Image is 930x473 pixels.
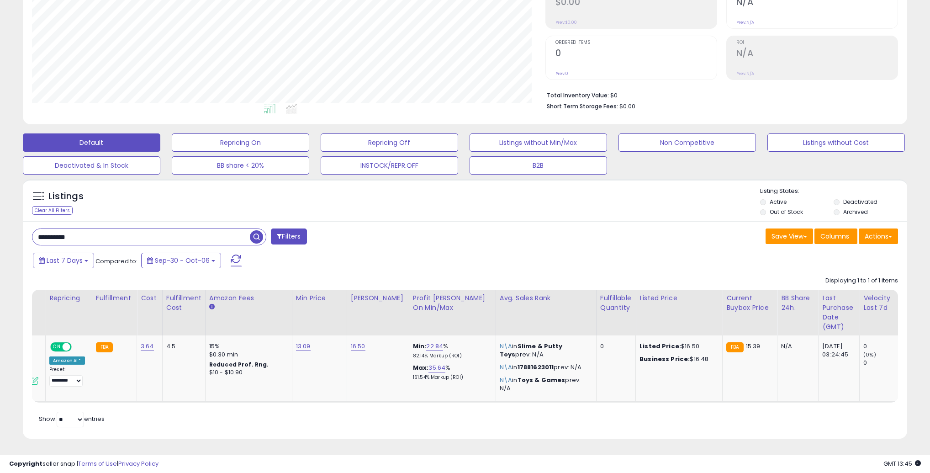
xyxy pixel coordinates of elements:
small: Prev: $0.00 [555,20,577,25]
div: N/A [781,342,811,351]
button: Sep-30 - Oct-06 [141,253,221,268]
small: Prev: N/A [736,71,754,76]
label: Out of Stock [770,208,803,216]
p: in prev: N/A [500,342,589,359]
div: Fulfillment [96,293,133,303]
strong: Copyright [9,459,42,468]
div: Clear All Filters [32,206,73,215]
a: 3.64 [141,342,154,351]
button: Repricing On [172,133,309,152]
div: Listed Price [639,293,719,303]
span: Ordered Items [555,40,717,45]
small: FBA [96,342,113,352]
span: Sep-30 - Oct-06 [155,256,210,265]
button: BB share < 20% [172,156,309,175]
div: 0 [863,342,900,351]
span: OFF [70,343,85,351]
div: Preset: [49,367,85,387]
div: Amazon Fees [209,293,288,303]
button: Last 7 Days [33,253,94,268]
div: seller snap | | [9,460,159,468]
button: Default [23,133,160,152]
small: (0%) [863,351,876,358]
div: Fulfillment Cost [166,293,201,313]
li: $0 [547,89,892,100]
div: BB Share 24h. [781,293,814,313]
div: [PERSON_NAME] [351,293,405,303]
div: $16.48 [639,355,715,363]
span: Slime & Putty Toys [500,342,563,359]
button: INSTOCK/REPR.OFF [321,156,458,175]
small: Prev: 0 [555,71,568,76]
div: Velocity Last 7d [863,293,897,313]
div: Last Purchase Date (GMT) [822,293,856,332]
b: Business Price: [639,355,690,363]
button: Listings without Cost [767,133,905,152]
span: Last 7 Days [47,256,83,265]
b: Short Term Storage Fees: [547,102,618,110]
span: N\A [500,363,512,372]
b: Listed Price: [639,342,681,351]
div: Repricing [49,293,88,303]
small: FBA [726,342,743,352]
a: 16.50 [351,342,365,351]
div: % [413,364,489,381]
a: 22.84 [426,342,443,351]
div: 4.5 [166,342,198,351]
button: Filters [271,229,306,244]
div: $16.50 [639,342,715,351]
span: ROI [736,40,898,45]
th: The percentage added to the cost of goods (COGS) that forms the calculator for Min & Max prices. [409,290,496,335]
b: Reduced Prof. Rng. [209,361,269,368]
button: Listings without Min/Max [470,133,607,152]
div: % [413,342,489,359]
div: Cost [141,293,159,303]
button: Repricing Off [321,133,458,152]
button: Save View [766,229,813,244]
label: Deactivated [843,198,877,206]
p: in prev: N/A [500,376,589,393]
button: Deactivated & In Stock [23,156,160,175]
a: 13.09 [296,342,311,351]
p: in prev: N/A [500,363,589,372]
h5: Listings [48,190,84,203]
span: 2025-10-14 13:45 GMT [883,459,921,468]
label: Archived [843,208,868,216]
span: Toys & Games [518,376,565,384]
p: Listing States: [760,187,907,196]
b: Total Inventory Value: [547,91,609,99]
small: Amazon Fees. [209,303,215,311]
button: Actions [859,229,898,244]
button: B2B [470,156,607,175]
h2: N/A [736,48,898,60]
b: Max: [413,363,429,372]
button: Columns [814,229,857,244]
button: Non Competitive [618,133,756,152]
p: 82.14% Markup (ROI) [413,353,489,359]
h2: 0 [555,48,717,60]
div: Current Buybox Price [726,293,773,313]
span: Compared to: [95,257,137,266]
a: Terms of Use [78,459,117,468]
span: $0.00 [619,102,635,111]
a: Privacy Policy [118,459,159,468]
div: 0 [600,342,629,351]
span: 15.39 [746,342,761,351]
label: Active [770,198,787,206]
div: [DATE] 03:24:45 [822,342,852,359]
b: Min: [413,342,427,351]
div: Amazon AI * [49,356,85,365]
small: Prev: N/A [736,20,754,25]
div: 0 [863,359,900,367]
div: Avg. Sales Rank [500,293,592,303]
a: 35.64 [428,363,445,372]
div: Profit [PERSON_NAME] on Min/Max [413,293,492,313]
span: 17881623011 [518,363,554,372]
div: Min Price [296,293,343,303]
span: Columns [820,232,849,241]
span: Show: entries [39,415,105,423]
span: N\A [500,342,512,351]
div: 15% [209,342,285,351]
div: Fulfillable Quantity [600,293,632,313]
span: ON [51,343,63,351]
